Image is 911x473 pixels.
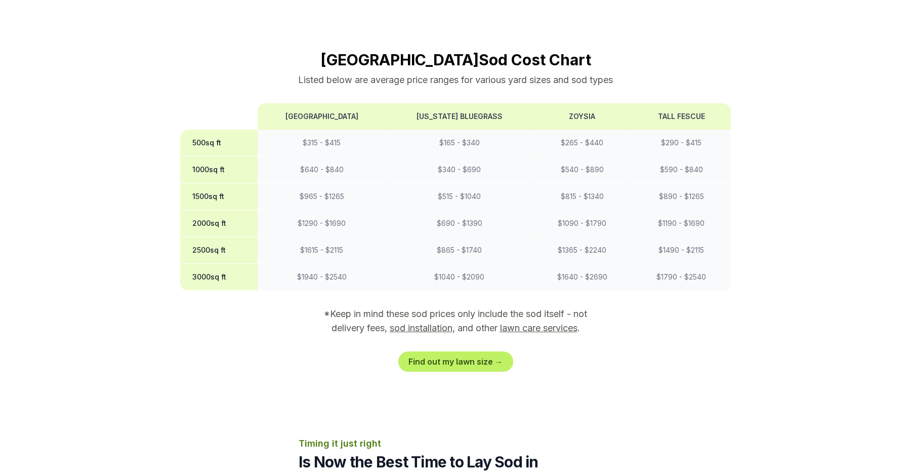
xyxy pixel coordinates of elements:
[180,156,258,183] th: 1000 sq ft
[632,210,731,237] td: $ 1190 - $ 1690
[180,183,258,210] th: 1500 sq ft
[390,323,452,333] a: sod installation
[258,156,387,183] td: $ 640 - $ 840
[398,351,513,372] a: Find out my lawn size →
[258,264,387,291] td: $ 1940 - $ 2540
[180,237,258,264] th: 2500 sq ft
[386,130,532,156] td: $ 165 - $ 340
[180,130,258,156] th: 500 sq ft
[386,237,532,264] td: $ 865 - $ 1740
[632,237,731,264] td: $ 1490 - $ 2115
[500,323,577,333] a: lawn care services
[532,264,632,291] td: $ 1640 - $ 2690
[258,210,387,237] td: $ 1290 - $ 1690
[532,210,632,237] td: $ 1090 - $ 1790
[632,264,731,291] td: $ 1790 - $ 2540
[386,264,532,291] td: $ 1040 - $ 2090
[632,156,731,183] td: $ 590 - $ 840
[532,183,632,210] td: $ 815 - $ 1340
[258,103,387,130] th: [GEOGRAPHIC_DATA]
[180,264,258,291] th: 3000 sq ft
[386,210,532,237] td: $ 690 - $ 1390
[386,103,532,130] th: [US_STATE] Bluegrass
[386,183,532,210] td: $ 515 - $ 1040
[532,237,632,264] td: $ 1365 - $ 2240
[632,130,731,156] td: $ 290 - $ 415
[299,437,612,451] p: Timing it just right
[180,210,258,237] th: 2000 sq ft
[180,73,731,87] p: Listed below are average price ranges for various yard sizes and sod types
[532,130,632,156] td: $ 265 - $ 440
[532,103,632,130] th: Zoysia
[632,103,731,130] th: Tall Fescue
[532,156,632,183] td: $ 540 - $ 890
[258,183,387,210] td: $ 965 - $ 1265
[258,130,387,156] td: $ 315 - $ 415
[180,51,731,69] h2: [GEOGRAPHIC_DATA] Sod Cost Chart
[386,156,532,183] td: $ 340 - $ 690
[310,307,601,335] p: *Keep in mind these sod prices only include the sod itself - not delivery fees, , and other .
[258,237,387,264] td: $ 1615 - $ 2115
[632,183,731,210] td: $ 890 - $ 1265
